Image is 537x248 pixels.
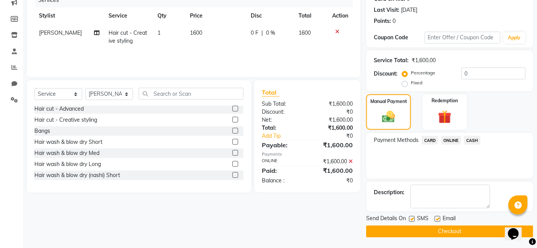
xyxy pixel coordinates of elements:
span: Total [262,89,279,97]
div: Coupon Code [374,34,424,42]
img: _cash.svg [378,110,399,124]
div: Hair cut - Advanced [34,105,84,113]
div: ₹1,600.00 [412,56,436,64]
div: Payable: [256,140,307,150]
span: Hair cut - Creative styling [109,29,147,44]
div: ₹1,600.00 [307,140,359,150]
div: ONLINE [256,158,307,166]
span: CASH [464,136,480,145]
label: Manual Payment [370,98,407,105]
div: Net: [256,116,307,124]
div: Discount: [256,108,307,116]
th: Price [185,7,246,24]
div: Discount: [374,70,397,78]
button: Apply [503,32,525,43]
div: ₹1,600.00 [307,166,359,175]
span: CARD [422,136,438,145]
div: Balance : [256,177,307,185]
div: ₹1,600.00 [307,124,359,132]
div: Service Total: [374,56,409,64]
div: ₹0 [316,132,359,140]
a: Add Tip [256,132,316,140]
div: Hair wash & blow dry Med [34,149,99,157]
div: Hair cut - Creative styling [34,116,97,124]
div: 0 [393,17,396,25]
span: Email [443,214,456,224]
div: Description: [374,188,404,196]
span: Send Details On [366,214,406,224]
span: 1600 [190,29,202,36]
iframe: chat widget [505,217,529,240]
div: Bangs [34,127,50,135]
span: SMS [417,214,428,224]
div: Hair wash & blow dry Long [34,160,101,168]
th: Service [104,7,153,24]
th: Disc [246,7,294,24]
div: ₹0 [307,177,359,185]
th: Stylist [34,7,104,24]
th: Total [294,7,328,24]
div: Payments [262,151,353,158]
span: [PERSON_NAME] [39,29,82,36]
div: Last Visit: [374,6,399,14]
label: Fixed [411,79,422,86]
input: Search or Scan [139,88,243,100]
div: ₹1,600.00 [307,158,359,166]
div: Total: [256,124,307,132]
label: Redemption [432,97,458,104]
span: 1600 [299,29,311,36]
label: Percentage [411,69,435,76]
div: ₹1,600.00 [307,100,359,108]
span: | [261,29,263,37]
div: Hair wash & blow dry Short [34,138,102,146]
span: 0 % [266,29,275,37]
th: Qty [153,7,185,24]
div: ₹1,600.00 [307,116,359,124]
div: [DATE] [401,6,417,14]
span: Payment Methods [374,136,419,144]
button: Checkout [366,225,533,237]
span: 0 F [251,29,258,37]
input: Enter Offer / Coupon Code [425,32,500,43]
div: Paid: [256,166,307,175]
div: Hair wash & blow dry (nashi) Short [34,171,120,179]
div: Points: [374,17,391,25]
img: _gift.svg [434,109,456,126]
th: Action [328,7,353,24]
div: Sub Total: [256,100,307,108]
span: ONLINE [441,136,461,145]
span: 1 [157,29,161,36]
div: ₹0 [307,108,359,116]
